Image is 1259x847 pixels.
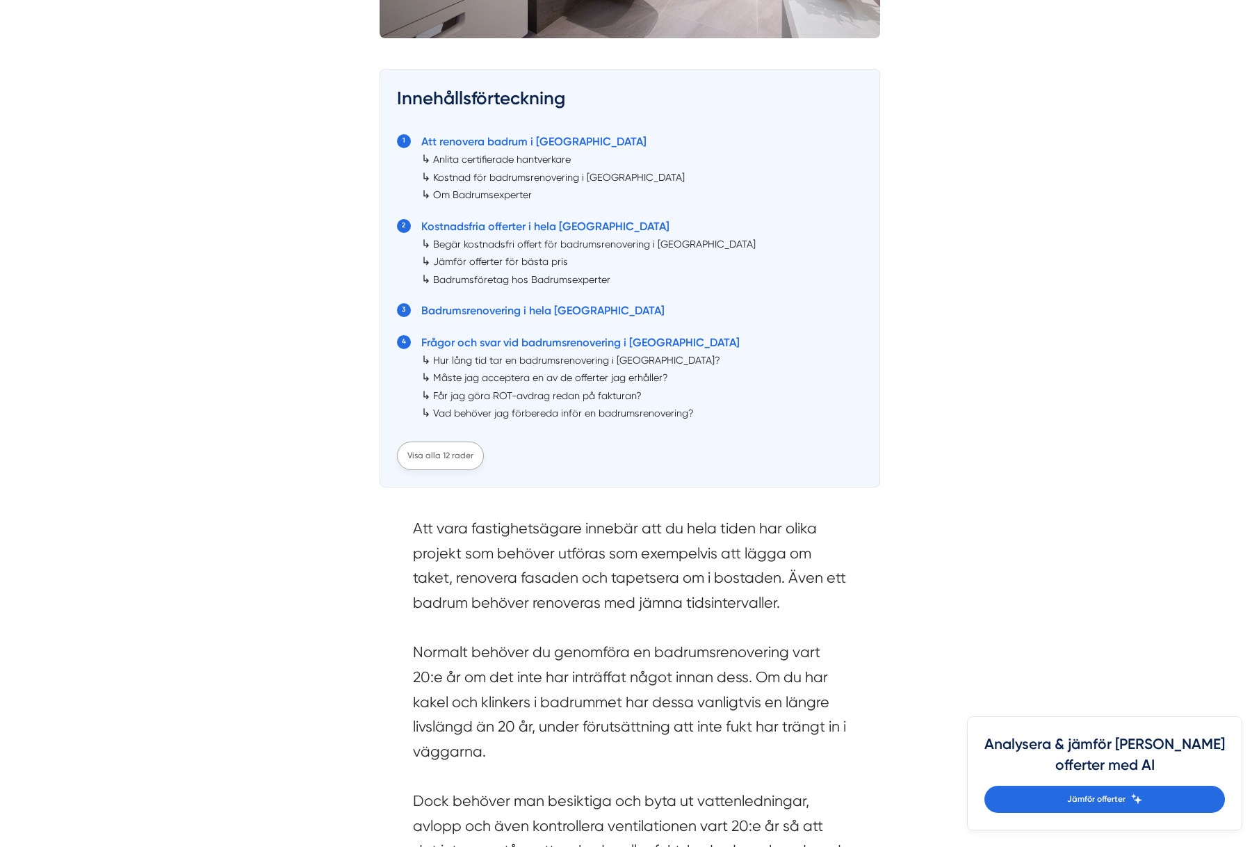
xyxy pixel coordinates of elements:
a: Jämför offerter [984,786,1225,813]
a: Måste jag acceptera en av de offerter jag erhåller? [433,372,668,383]
span: ↳ [421,255,430,268]
h4: Analysera & jämför [PERSON_NAME] offerter med AI [984,734,1225,786]
a: Kostnadsfria offerter i hela [GEOGRAPHIC_DATA] [421,220,669,233]
span: ↳ [421,237,430,250]
div: Visa alla 12 rader [397,442,484,470]
a: Badrumsrenovering i hela [GEOGRAPHIC_DATA] [421,304,665,317]
a: Att renovera badrum i [GEOGRAPHIC_DATA] [421,135,647,148]
span: ↳ [421,353,430,366]
a: Frågor och svar vid badrumsrenovering i [GEOGRAPHIC_DATA] [421,336,740,349]
a: Får jag göra ROT-avdrag redan på fakturan? [433,390,642,401]
span: ↳ [421,170,430,184]
a: Badrumsföretag hos Badrumsexperter [433,274,610,285]
a: Anlita certifierade hantverkare [433,154,571,165]
h3: Innehållsförteckning [397,86,863,118]
span: ↳ [421,406,430,419]
span: ↳ [421,389,430,402]
a: Begär kostnadsfri offert för badrumsrenovering i [GEOGRAPHIC_DATA] [433,239,756,250]
span: Jämför offerter [1067,793,1126,806]
a: Hur lång tid tar en badrumsrenovering i [GEOGRAPHIC_DATA]? [433,355,720,366]
span: ↳ [421,371,430,384]
a: Kostnad för badrumsrenovering i [GEOGRAPHIC_DATA] [433,172,685,183]
a: Om Badrumsexperter [433,189,532,200]
span: ↳ [421,152,430,166]
span: ↳ [421,273,430,286]
a: Jämför offerter för bästa pris [433,256,568,267]
a: Vad behöver jag förbereda inför en badrumsrenovering? [433,408,694,419]
span: ↳ [421,188,430,201]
